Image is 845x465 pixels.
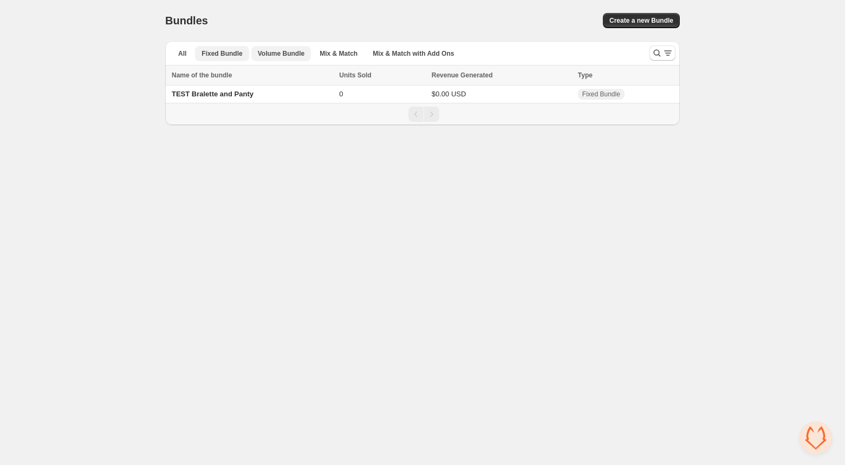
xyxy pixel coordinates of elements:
[172,70,333,81] div: Name of the bundle
[609,16,673,25] span: Create a new Bundle
[432,70,504,81] button: Revenue Generated
[582,90,620,99] span: Fixed Bundle
[799,422,832,454] a: Open chat
[432,90,466,98] span: $0.00 USD
[172,90,253,98] span: TEST Bralette and Panty
[165,14,208,27] h1: Bundles
[649,45,675,61] button: Search and filter results
[178,49,186,58] span: All
[258,49,304,58] span: Volume Bundle
[201,49,242,58] span: Fixed Bundle
[320,49,357,58] span: Mix & Match
[373,49,454,58] span: Mix & Match with Add Ons
[603,13,680,28] button: Create a new Bundle
[339,70,371,81] span: Units Sold
[339,90,343,98] span: 0
[432,70,493,81] span: Revenue Generated
[165,103,680,125] nav: Pagination
[578,70,673,81] div: Type
[339,70,382,81] button: Units Sold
